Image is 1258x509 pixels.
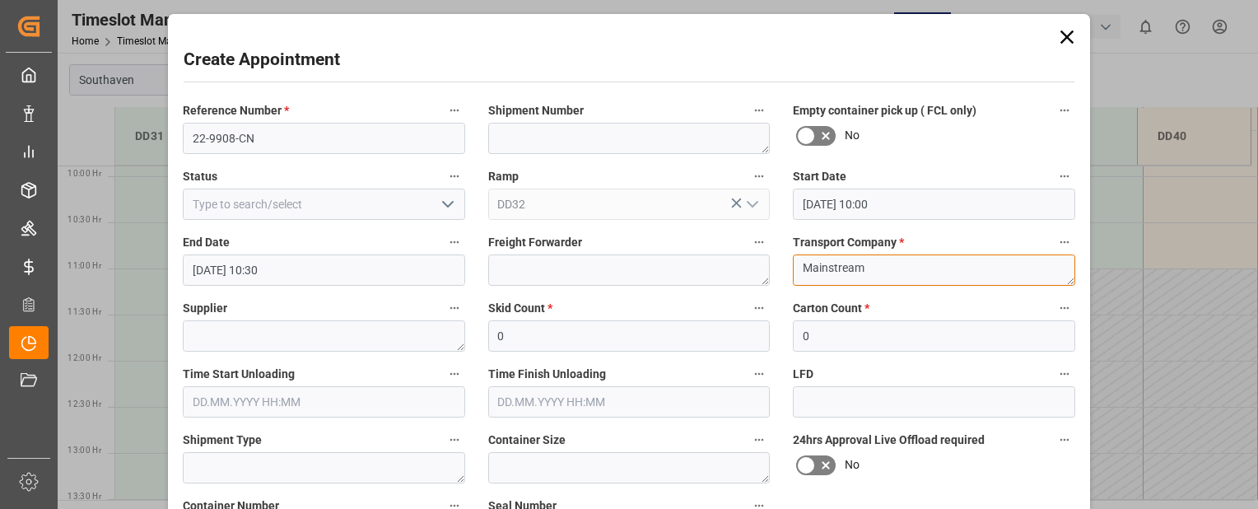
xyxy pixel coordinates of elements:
[748,429,770,451] button: Container Size
[1054,297,1075,319] button: Carton Count *
[183,168,217,185] span: Status
[183,432,262,449] span: Shipment Type
[1054,231,1075,253] button: Transport Company *
[488,386,771,418] input: DD.MM.YYYY HH:MM
[748,297,770,319] button: Skid Count *
[793,234,904,251] span: Transport Company
[1054,363,1075,385] button: LFD
[434,192,459,217] button: open menu
[845,456,860,474] span: No
[183,366,295,383] span: Time Start Unloading
[739,192,764,217] button: open menu
[444,166,465,187] button: Status
[793,432,985,449] span: 24hrs Approval Live Offload required
[183,234,230,251] span: End Date
[793,366,813,383] span: LFD
[793,102,976,119] span: Empty container pick up ( FCL only)
[444,429,465,451] button: Shipment Type
[184,47,340,73] h2: Create Appointment
[488,234,582,251] span: Freight Forwarder
[748,363,770,385] button: Time Finish Unloading
[488,189,771,220] input: Type to search/select
[183,254,465,286] input: DD.MM.YYYY HH:MM
[183,300,227,317] span: Supplier
[183,386,465,418] input: DD.MM.YYYY HH:MM
[845,127,860,144] span: No
[748,100,770,121] button: Shipment Number
[444,231,465,253] button: End Date
[444,297,465,319] button: Supplier
[793,168,846,185] span: Start Date
[488,168,519,185] span: Ramp
[183,189,465,220] input: Type to search/select
[444,100,465,121] button: Reference Number *
[1054,100,1075,121] button: Empty container pick up ( FCL only)
[793,189,1075,220] input: DD.MM.YYYY HH:MM
[1054,166,1075,187] button: Start Date
[488,102,584,119] span: Shipment Number
[488,432,566,449] span: Container Size
[793,300,869,317] span: Carton Count
[793,254,1075,286] textarea: Mainstream
[1054,429,1075,451] button: 24hrs Approval Live Offload required
[183,102,289,119] span: Reference Number
[748,231,770,253] button: Freight Forwarder
[444,363,465,385] button: Time Start Unloading
[748,166,770,187] button: Ramp
[488,300,552,317] span: Skid Count
[488,366,606,383] span: Time Finish Unloading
